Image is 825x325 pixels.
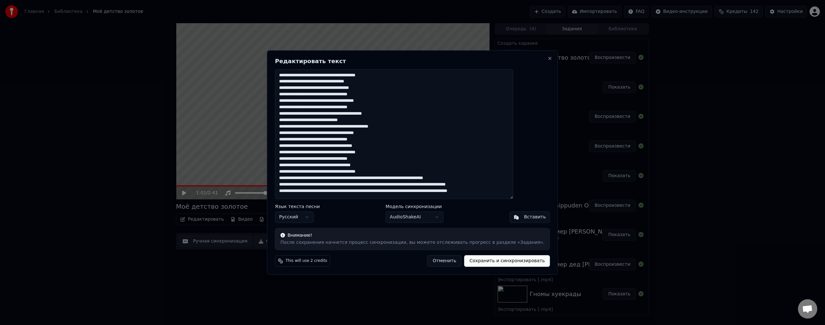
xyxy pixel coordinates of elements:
button: Вставить [510,211,550,223]
button: Отменить [427,255,462,267]
button: Сохранить и синхронизировать [464,255,550,267]
span: This will use 2 credits [286,258,327,263]
div: После сохранения начнется процесс синхронизации, вы можете отслеживать прогресс в разделе «Задания». [280,239,544,246]
div: Вставить [524,214,546,220]
div: Внимание! [280,232,544,239]
label: Язык текста песни [275,204,320,209]
h2: Редактировать текст [275,58,550,64]
label: Модель синхронизации [386,204,444,209]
